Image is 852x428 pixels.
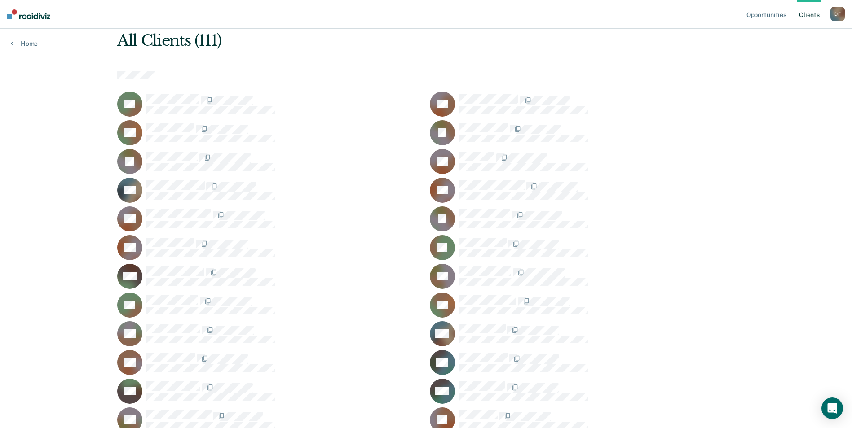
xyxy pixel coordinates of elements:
button: DF [830,7,845,21]
a: Home [11,39,38,48]
div: D F [830,7,845,21]
img: Recidiviz [7,9,50,19]
div: All Clients (111) [117,31,611,50]
div: Open Intercom Messenger [821,397,843,419]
